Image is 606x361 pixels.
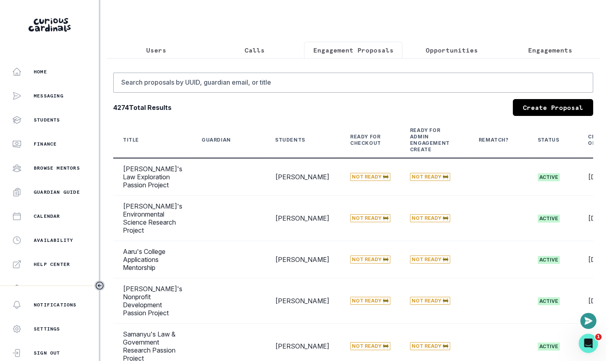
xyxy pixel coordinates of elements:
[410,342,450,350] span: Not Ready 🚧
[34,69,47,75] p: Home
[34,350,60,356] p: Sign Out
[275,137,305,143] div: Students
[146,45,166,55] p: Users
[245,45,265,55] p: Calls
[34,302,77,308] p: Notifications
[265,278,341,324] td: [PERSON_NAME]
[113,103,171,112] b: 4274 Total Results
[34,326,60,332] p: Settings
[350,134,381,146] div: Ready for Checkout
[34,165,80,171] p: Browse Mentors
[595,334,602,340] span: 1
[94,280,105,291] button: Toggle sidebar
[34,213,60,219] p: Calendar
[538,343,560,351] span: active
[350,256,390,264] span: Not Ready 🚧
[410,297,450,305] span: Not Ready 🚧
[29,18,71,32] img: Curious Cardinals Logo
[113,278,192,324] td: [PERSON_NAME]'s Nonprofit Development Passion Project
[34,117,60,123] p: Students
[350,342,390,350] span: Not Ready 🚧
[410,173,450,181] span: Not Ready 🚧
[313,45,394,55] p: Engagement Proposals
[265,241,341,278] td: [PERSON_NAME]
[410,256,450,264] span: Not Ready 🚧
[34,93,63,99] p: Messaging
[34,141,57,147] p: Finance
[34,261,70,268] p: Help Center
[265,196,341,241] td: [PERSON_NAME]
[113,158,192,196] td: [PERSON_NAME]'s Law Exploration Passion Project
[538,215,560,223] span: active
[528,45,572,55] p: Engagements
[538,173,560,181] span: active
[350,214,390,222] span: Not Ready 🚧
[410,214,450,222] span: Not Ready 🚧
[538,256,560,264] span: active
[538,137,559,143] div: Status
[479,137,509,143] div: Rematch?
[538,297,560,305] span: active
[202,137,231,143] div: Guardian
[265,158,341,196] td: [PERSON_NAME]
[34,189,80,195] p: Guardian Guide
[350,173,390,181] span: Not Ready 🚧
[513,99,593,116] a: Create Proposal
[410,127,450,153] div: Ready for Admin Engagement Create
[113,241,192,278] td: Aaru's College Applications Mentorship
[426,45,478,55] p: Opportunities
[34,237,73,243] p: Availability
[579,334,598,353] iframe: Intercom live chat
[123,137,139,143] div: Title
[350,297,390,305] span: Not Ready 🚧
[34,285,93,292] p: Curriculum Library
[113,196,192,241] td: [PERSON_NAME]'s Environmental Science Research Project
[580,313,596,329] button: Open or close messaging widget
